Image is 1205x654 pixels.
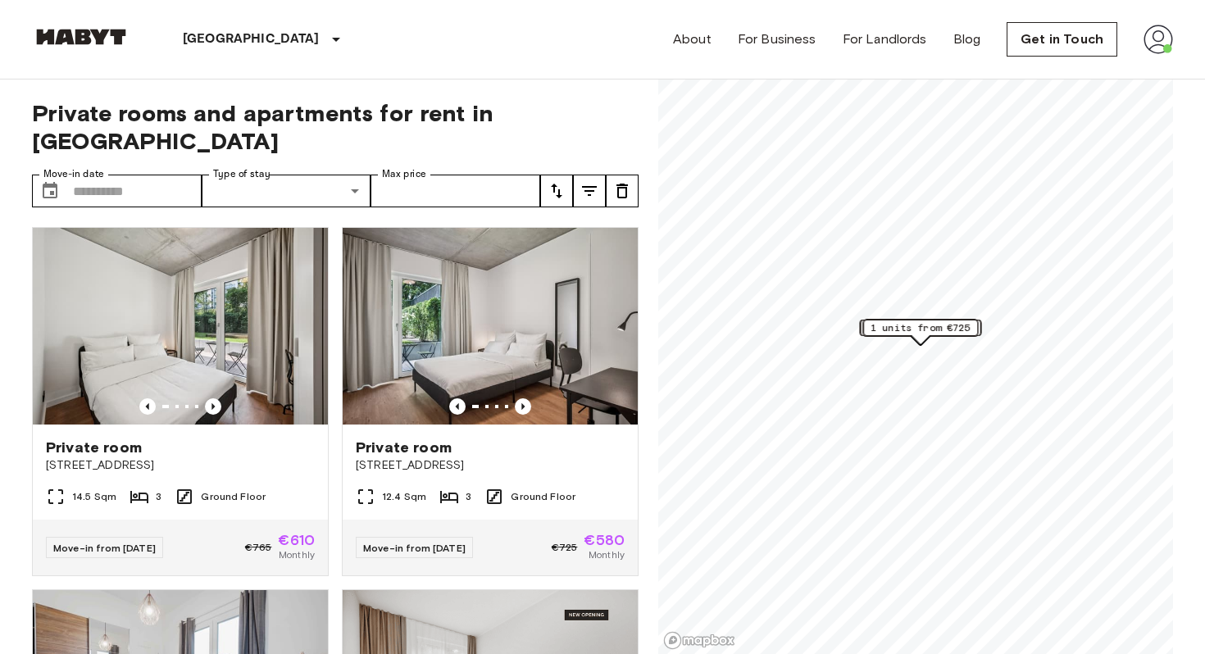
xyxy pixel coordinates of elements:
[862,320,982,345] div: Map marker
[863,320,978,345] div: Map marker
[356,457,625,474] span: [STREET_ADDRESS]
[46,457,315,474] span: [STREET_ADDRESS]
[863,319,978,344] div: Map marker
[213,167,271,181] label: Type of stay
[515,398,531,415] button: Previous image
[183,30,320,49] p: [GEOGRAPHIC_DATA]
[511,489,575,504] span: Ground Floor
[32,29,130,45] img: Habyt
[156,489,161,504] span: 3
[738,30,816,49] a: For Business
[552,540,578,555] span: €725
[953,30,981,49] a: Blog
[72,489,116,504] span: 14.5 Sqm
[449,398,466,415] button: Previous image
[584,533,625,547] span: €580
[139,398,156,415] button: Previous image
[871,320,971,335] span: 1 units from €725
[540,175,573,207] button: tune
[573,175,606,207] button: tune
[1007,22,1117,57] a: Get in Touch
[43,167,104,181] label: Move-in date
[606,175,639,207] button: tune
[342,227,639,576] a: Marketing picture of unit DE-01-259-004-03QPrevious imagePrevious imagePrivate room[STREET_ADDRES...
[861,320,981,345] div: Map marker
[663,631,735,650] a: Mapbox logo
[862,320,977,345] div: Map marker
[382,167,426,181] label: Max price
[46,438,142,457] span: Private room
[201,489,266,504] span: Ground Floor
[53,542,156,554] span: Move-in from [DATE]
[860,320,980,345] div: Map marker
[356,438,452,457] span: Private room
[33,228,328,425] img: Marketing picture of unit DE-01-259-004-01Q
[278,533,315,547] span: €610
[205,398,221,415] button: Previous image
[363,542,466,554] span: Move-in from [DATE]
[32,227,329,576] a: Marketing picture of unit DE-01-259-004-01QPrevious imagePrevious imagePrivate room[STREET_ADDRES...
[1144,25,1173,54] img: avatar
[245,540,272,555] span: €765
[279,547,315,562] span: Monthly
[673,30,712,49] a: About
[589,547,625,562] span: Monthly
[843,30,927,49] a: For Landlords
[382,489,426,504] span: 12.4 Sqm
[32,99,639,155] span: Private rooms and apartments for rent in [GEOGRAPHIC_DATA]
[466,489,471,504] span: 3
[343,228,638,425] img: Marketing picture of unit DE-01-259-004-03Q
[34,175,66,207] button: Choose date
